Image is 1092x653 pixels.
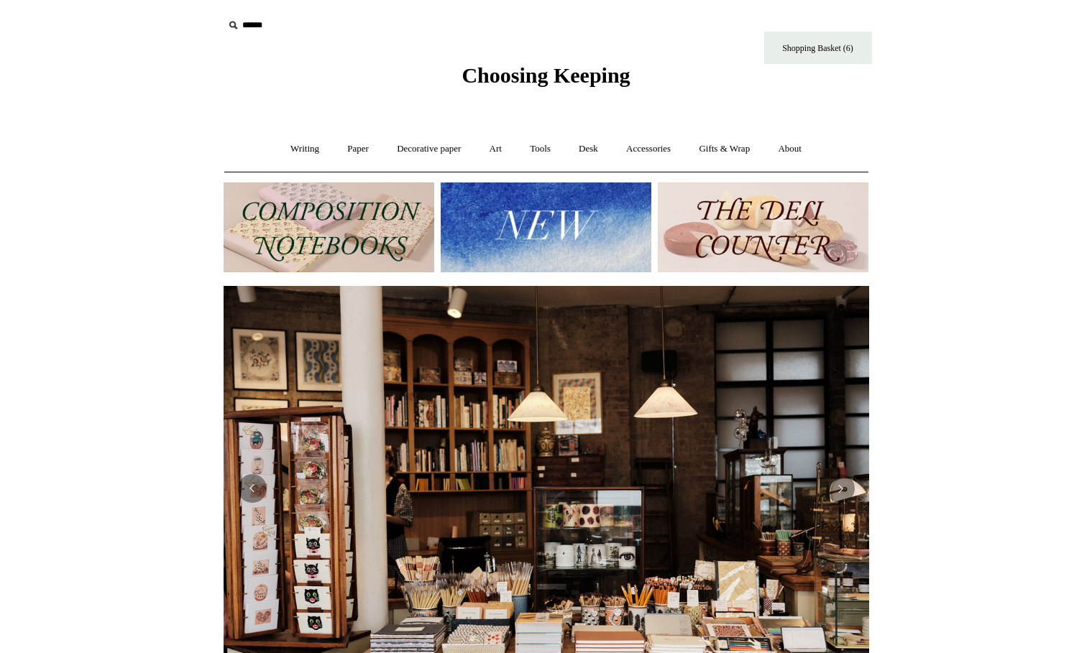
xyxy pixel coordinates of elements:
[334,130,382,168] a: Paper
[224,182,434,272] img: 202302 Composition ledgers.jpg__PID:69722ee6-fa44-49dd-a067-31375e5d54ec
[613,130,684,168] a: Accessories
[384,130,474,168] a: Decorative paper
[441,182,651,272] img: New.jpg__PID:f73bdf93-380a-4a35-bcfe-7823039498e1
[658,182,868,272] img: The Deli Counter
[238,474,267,503] button: Previous
[277,130,332,168] a: Writing
[764,32,872,64] a: Shopping Basket (6)
[686,130,763,168] a: Gifts & Wrap
[765,130,815,168] a: About
[462,63,630,87] span: Choosing Keeping
[826,474,855,503] button: Next
[517,130,564,168] a: Tools
[566,130,611,168] a: Desk
[462,75,630,85] a: Choosing Keeping
[477,130,515,168] a: Art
